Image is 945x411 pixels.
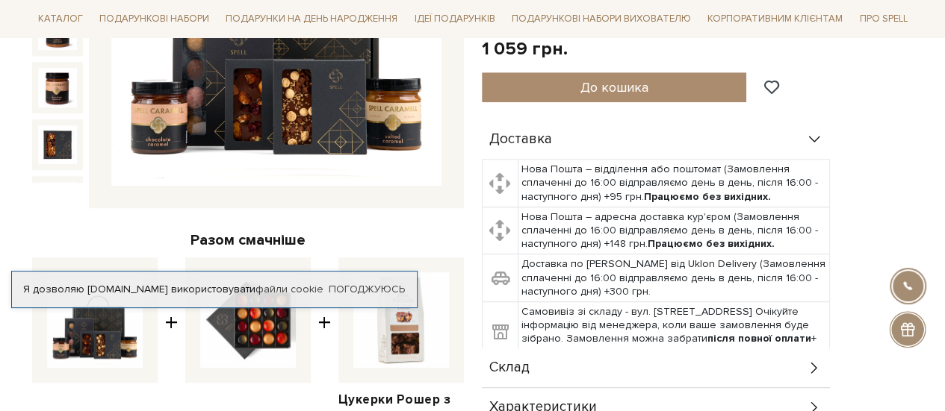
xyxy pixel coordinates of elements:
span: Доставка [489,133,552,146]
img: Подарунок Шоколадна фантазія [47,272,143,368]
td: Самовивіз зі складу - вул. [STREET_ADDRESS] Очікуйте інформацію від менеджера, коли ваше замовлен... [518,302,829,363]
span: Склад [489,361,530,374]
a: Корпоративним клієнтам [701,6,849,31]
img: Сет цукерок Розважник [200,272,296,368]
a: файли cookie [255,283,323,295]
img: Подарунок Шоколадна фантазія [38,125,77,164]
div: 1 059 грн. [482,37,568,60]
a: Подарунки на День народження [220,7,403,31]
b: після повної оплати [707,332,811,345]
img: Подарунок Шоколадна фантазія [38,68,77,107]
b: Працюємо без вихідних. [644,190,771,203]
a: Каталог [32,7,89,31]
td: Нова Пошта – адресна доставка кур'єром (Замовлення сплаченні до 16:00 відправляємо день в день, п... [518,207,829,254]
a: Подарункові набори вихователю [506,6,697,31]
td: Доставка по [PERSON_NAME] від Uklon Delivery (Замовлення сплаченні до 16:00 відправляємо день в д... [518,254,829,302]
img: Подарунок Шоколадна фантазія [38,182,77,221]
a: Про Spell [853,7,913,31]
b: Працюємо без вихідних. [648,237,775,250]
div: Я дозволяю [DOMAIN_NAME] використовувати [12,283,417,296]
span: До кошика [580,79,648,95]
a: Погоджуюсь [329,283,405,296]
div: Разом смачніше [32,230,464,250]
button: До кошика [482,72,747,102]
td: Нова Пошта – відділення або поштомат (Замовлення сплаченні до 16:00 відправляємо день в день, піс... [518,160,829,207]
a: Ідеї подарунків [408,7,501,31]
img: Цукерки Рошер з молочного шоколаду з кокосом та мигдалем [353,272,449,368]
a: Подарункові набори [93,7,215,31]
